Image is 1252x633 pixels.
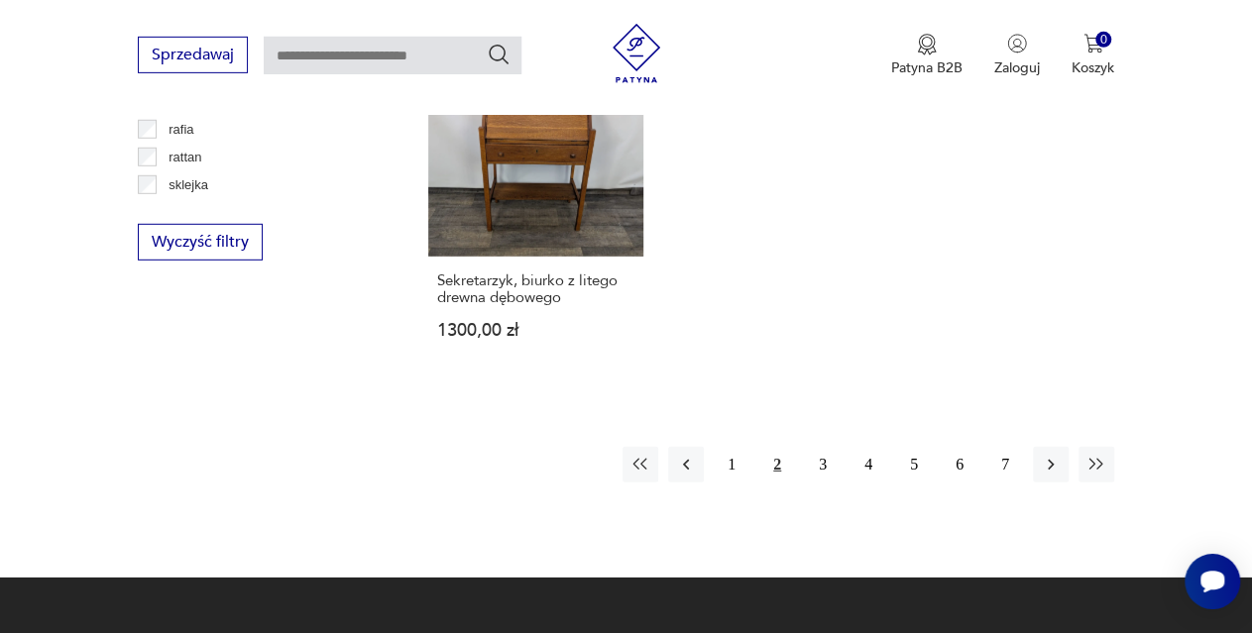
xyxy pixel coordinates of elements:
[805,447,841,482] button: 3
[169,119,193,141] p: rafia
[891,34,963,77] button: Patyna B2B
[487,43,511,66] button: Szukaj
[714,447,749,482] button: 1
[428,42,643,377] a: Sekretarzyk, biurko z litego drewna dębowegoSekretarzyk, biurko z litego drewna dębowego1300,00 zł
[1007,34,1027,53] img: Ikonka użytkownika
[138,37,248,73] button: Sprzedawaj
[1072,58,1114,77] p: Koszyk
[1095,32,1112,49] div: 0
[437,322,634,339] p: 1300,00 zł
[607,24,666,83] img: Patyna - sklep z meblami i dekoracjami vintage
[987,447,1023,482] button: 7
[942,447,977,482] button: 6
[169,202,193,224] p: teak
[437,272,634,306] h3: Sekretarzyk, biurko z litego drewna dębowego
[759,447,795,482] button: 2
[1185,554,1240,609] iframe: Smartsupp widget button
[891,58,963,77] p: Patyna B2B
[994,34,1040,77] button: Zaloguj
[169,174,208,196] p: sklejka
[138,224,263,261] button: Wyczyść filtry
[917,34,937,55] img: Ikona medalu
[851,447,886,482] button: 4
[138,50,248,63] a: Sprzedawaj
[1072,34,1114,77] button: 0Koszyk
[891,34,963,77] a: Ikona medaluPatyna B2B
[1083,34,1103,53] img: Ikona koszyka
[169,147,201,168] p: rattan
[994,58,1040,77] p: Zaloguj
[896,447,932,482] button: 5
